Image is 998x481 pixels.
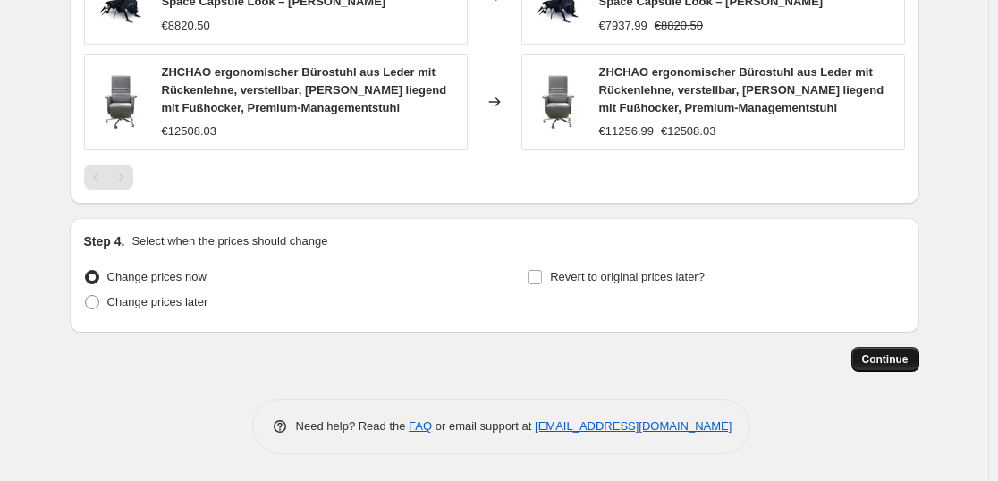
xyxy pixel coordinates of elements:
[409,419,432,433] a: FAQ
[162,65,447,114] span: ZHCHAO ergonomischer Bürostuhl aus Leder mit Rückenlehne, verstellbar, [PERSON_NAME] liegend mit ...
[84,232,125,250] h2: Step 4.
[107,270,207,283] span: Change prices now
[131,232,327,250] p: Select when the prices should change
[296,419,410,433] span: Need help? Read the
[655,17,703,35] strike: €8820.50
[162,122,216,140] div: €12508.03
[162,17,210,35] div: €8820.50
[661,122,715,140] strike: €12508.03
[535,419,732,433] a: [EMAIL_ADDRESS][DOMAIN_NAME]
[599,122,654,140] div: €11256.99
[94,75,148,129] img: 41PI9iQC1UL_80x.jpg
[599,65,884,114] span: ZHCHAO ergonomischer Bürostuhl aus Leder mit Rückenlehne, verstellbar, [PERSON_NAME] liegend mit ...
[599,17,647,35] div: €7937.99
[851,347,919,372] button: Continue
[107,295,208,308] span: Change prices later
[862,352,909,367] span: Continue
[531,75,585,129] img: 41PI9iQC1UL_80x.jpg
[84,165,133,190] nav: Pagination
[550,270,705,283] span: Revert to original prices later?
[432,419,535,433] span: or email support at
